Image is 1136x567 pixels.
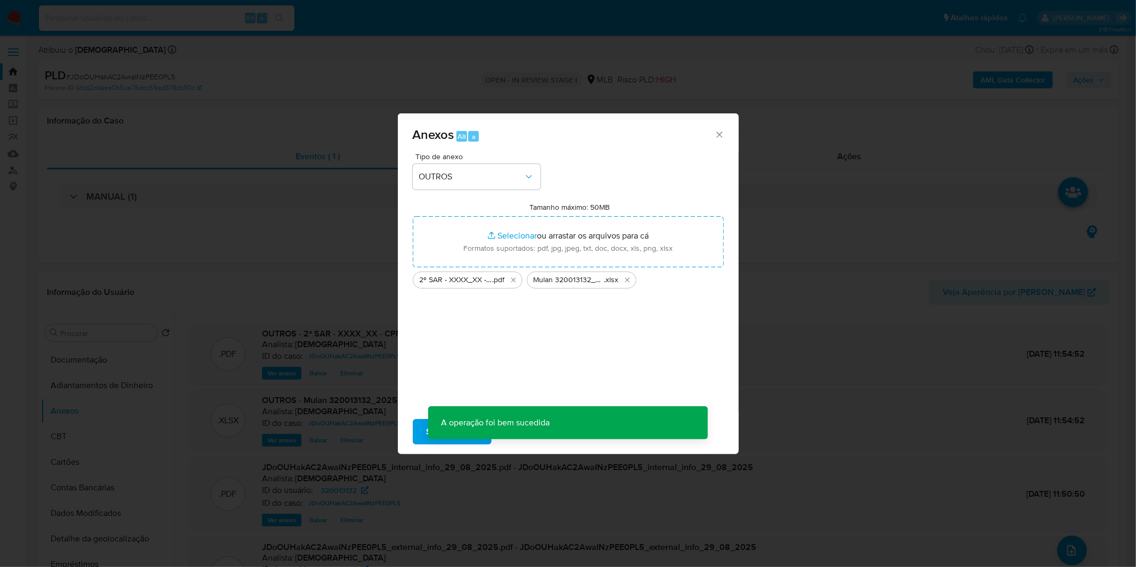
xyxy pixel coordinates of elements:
span: Alt [457,132,466,142]
button: Excluir 2º SAR - XXXX_XX - CPF 04327607177 - JESSICA ALINE RODRIGUES ALVES.pdf [507,274,520,286]
ul: Arquivos selecionados [413,267,724,289]
span: .xlsx [604,275,619,285]
button: Fechar [714,129,724,139]
p: A operação foi bem sucedida [428,406,562,439]
label: Tamanho máximo: 50MB [529,202,610,212]
button: Subir arquivo [413,419,492,445]
span: 2º SAR - XXXX_XX - CPF 04327607177 - [PERSON_NAME] [420,275,493,285]
button: OUTROS [413,164,541,190]
span: Cancelar [510,420,544,443]
span: Tipo de anexo [415,153,543,160]
span: Anexos [413,125,454,144]
span: OUTROS [419,171,524,182]
span: .pdf [493,275,505,285]
span: Subir arquivo [427,420,478,443]
button: Excluir Mulan 320013132_2025_08_21_12_13_50.xlsx [621,274,634,286]
span: a [472,132,476,142]
span: Mulan 320013132_2025_08_21_12_13_50 [534,275,604,285]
